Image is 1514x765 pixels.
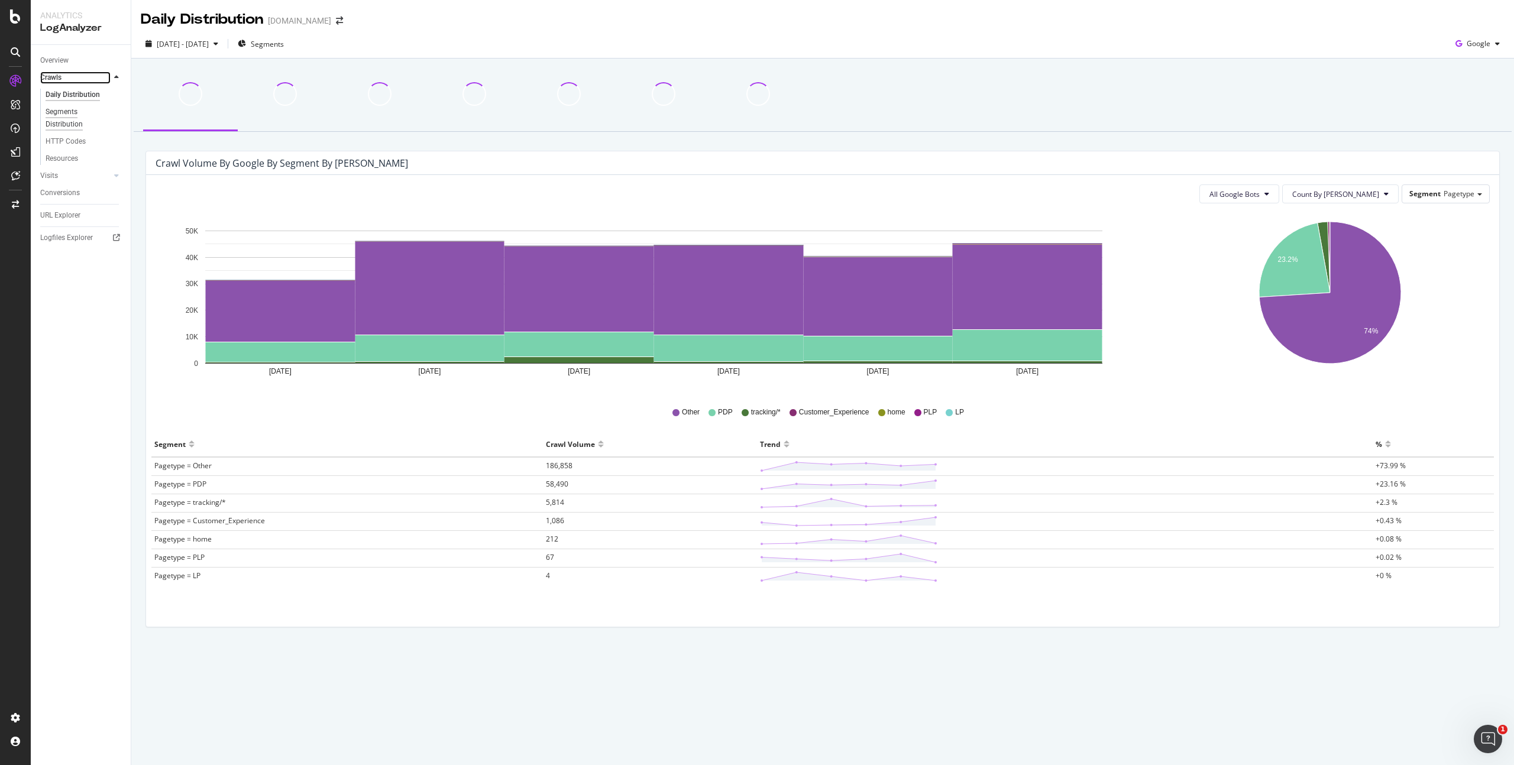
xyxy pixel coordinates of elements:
[546,435,595,453] div: Crawl Volume
[40,72,111,84] a: Crawls
[1467,38,1490,48] span: Google
[717,367,740,375] text: [DATE]
[40,170,111,182] a: Visits
[156,157,408,169] div: Crawl Volume by google by Segment by [PERSON_NAME]
[46,89,100,101] div: Daily Distribution
[154,461,212,471] span: Pagetype = Other
[40,209,80,222] div: URL Explorer
[546,497,564,507] span: 5,814
[1376,479,1406,489] span: +23.16 %
[46,135,122,148] a: HTTP Codes
[1409,189,1441,199] span: Segment
[546,552,554,562] span: 67
[1376,497,1397,507] span: +2.3 %
[799,407,869,417] span: Customer_Experience
[546,570,550,581] span: 4
[154,534,212,544] span: Pagetype = home
[186,280,198,289] text: 30K
[924,407,937,417] span: PLP
[40,54,122,67] a: Overview
[186,333,198,341] text: 10K
[40,187,122,199] a: Conversions
[251,39,284,49] span: Segments
[141,9,263,30] div: Daily Distribution
[186,306,198,315] text: 20K
[1292,189,1379,199] span: Count By Day
[546,479,568,489] span: 58,490
[1444,189,1474,199] span: Pagetype
[955,407,964,417] span: LP
[546,534,558,544] span: 212
[867,367,889,375] text: [DATE]
[1277,256,1298,264] text: 23.2%
[40,187,80,199] div: Conversions
[1376,570,1392,581] span: +0 %
[154,552,205,562] span: Pagetype = PLP
[718,407,733,417] span: PDP
[1016,367,1039,375] text: [DATE]
[40,170,58,182] div: Visits
[1282,184,1399,203] button: Count By [PERSON_NAME]
[154,516,265,526] span: Pagetype = Customer_Experience
[568,367,590,375] text: [DATE]
[1376,534,1402,544] span: +0.08 %
[1376,552,1402,562] span: +0.02 %
[1376,461,1406,471] span: +73.99 %
[154,479,206,489] span: Pagetype = PDP
[1376,516,1402,526] span: +0.43 %
[1451,34,1505,53] button: Google
[40,209,122,222] a: URL Explorer
[546,461,572,471] span: 186,858
[186,227,198,235] text: 50K
[141,34,223,53] button: [DATE] - [DATE]
[751,407,781,417] span: tracking/*
[546,516,564,526] span: 1,086
[233,34,289,53] button: Segments
[46,135,86,148] div: HTTP Codes
[40,54,69,67] div: Overview
[46,153,78,165] div: Resources
[46,106,111,131] div: Segments Distribution
[194,359,198,368] text: 0
[46,89,122,101] a: Daily Distribution
[40,232,93,244] div: Logfiles Explorer
[46,106,122,131] a: Segments Distribution
[154,570,200,581] span: Pagetype = LP
[40,72,62,84] div: Crawls
[40,232,122,244] a: Logfiles Explorer
[760,435,781,453] div: Trend
[1498,725,1507,734] span: 1
[186,254,198,262] text: 40K
[419,367,441,375] text: [DATE]
[1474,725,1502,753] iframe: Intercom live chat
[156,213,1152,390] svg: A chart.
[157,39,209,49] span: [DATE] - [DATE]
[269,367,292,375] text: [DATE]
[154,435,186,453] div: Segment
[268,15,331,27] div: [DOMAIN_NAME]
[1199,184,1279,203] button: All Google Bots
[888,407,905,417] span: home
[1376,435,1382,453] div: %
[336,17,343,25] div: arrow-right-arrow-left
[1170,213,1490,390] svg: A chart.
[40,9,121,21] div: Analytics
[154,497,226,507] span: Pagetype = tracking/*
[1364,328,1378,336] text: 74%
[1209,189,1260,199] span: All Google Bots
[40,21,121,35] div: LogAnalyzer
[46,153,122,165] a: Resources
[682,407,700,417] span: Other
